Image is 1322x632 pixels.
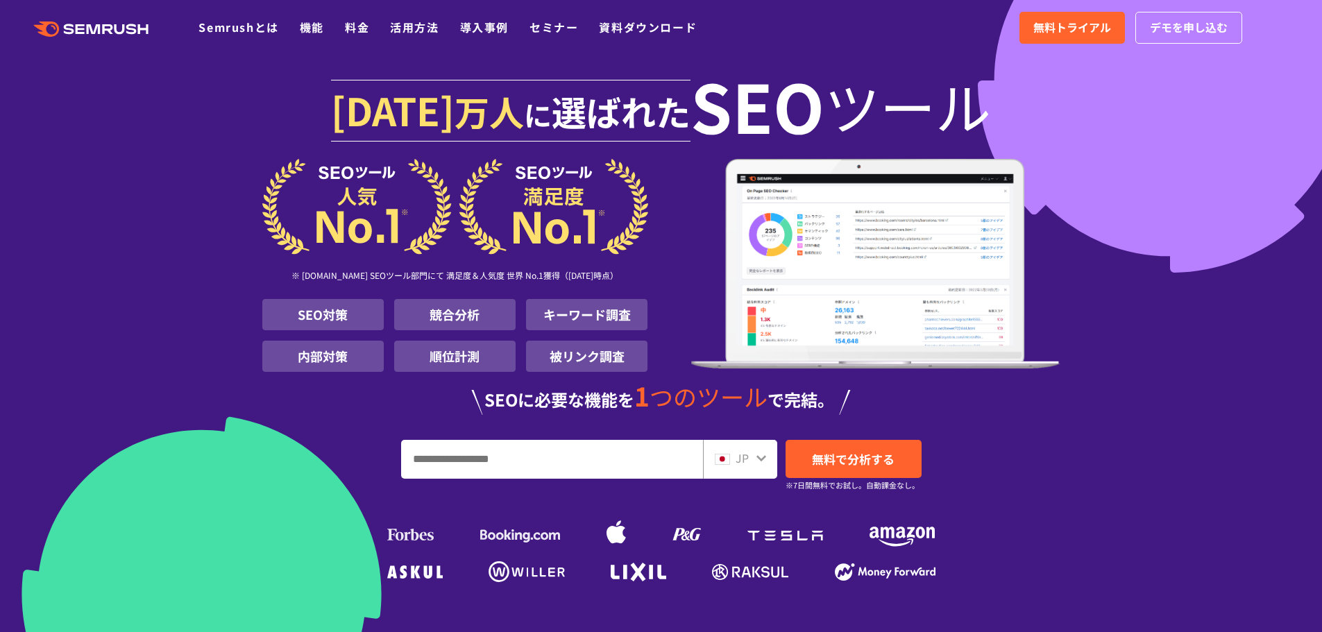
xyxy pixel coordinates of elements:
span: ツール [824,78,991,133]
span: [DATE] [331,82,455,137]
span: JP [736,450,749,466]
span: SEO [690,78,824,133]
span: デモを申し込む [1150,19,1228,37]
span: に [524,94,552,135]
input: URL、キーワードを入力してください [402,441,702,478]
a: 資料ダウンロード [599,19,697,35]
li: SEO対策 [262,299,384,330]
li: 順位計測 [394,341,516,372]
li: 競合分析 [394,299,516,330]
a: 機能 [300,19,324,35]
a: 料金 [345,19,369,35]
span: 無料トライアル [1033,19,1111,37]
span: つのツール [650,379,768,413]
a: デモを申し込む [1135,12,1242,44]
small: ※7日間無料でお試し。自動課金なし。 [786,479,920,492]
div: ※ [DOMAIN_NAME] SEOツール部門にて 満足度＆人気度 世界 No.1獲得（[DATE]時点） [262,255,648,299]
li: キーワード調査 [526,299,647,330]
span: 無料で分析する [812,450,895,468]
span: 選ばれた [552,86,690,136]
a: 導入事例 [460,19,509,35]
div: SEOに必要な機能を [262,383,1060,415]
a: セミナー [529,19,578,35]
span: 1 [634,377,650,414]
a: Semrushとは [198,19,278,35]
a: 活用方法 [390,19,439,35]
li: 内部対策 [262,341,384,372]
span: 万人 [455,86,524,136]
a: 無料で分析する [786,440,922,478]
a: 無料トライアル [1019,12,1125,44]
li: 被リンク調査 [526,341,647,372]
span: で完結。 [768,387,834,411]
